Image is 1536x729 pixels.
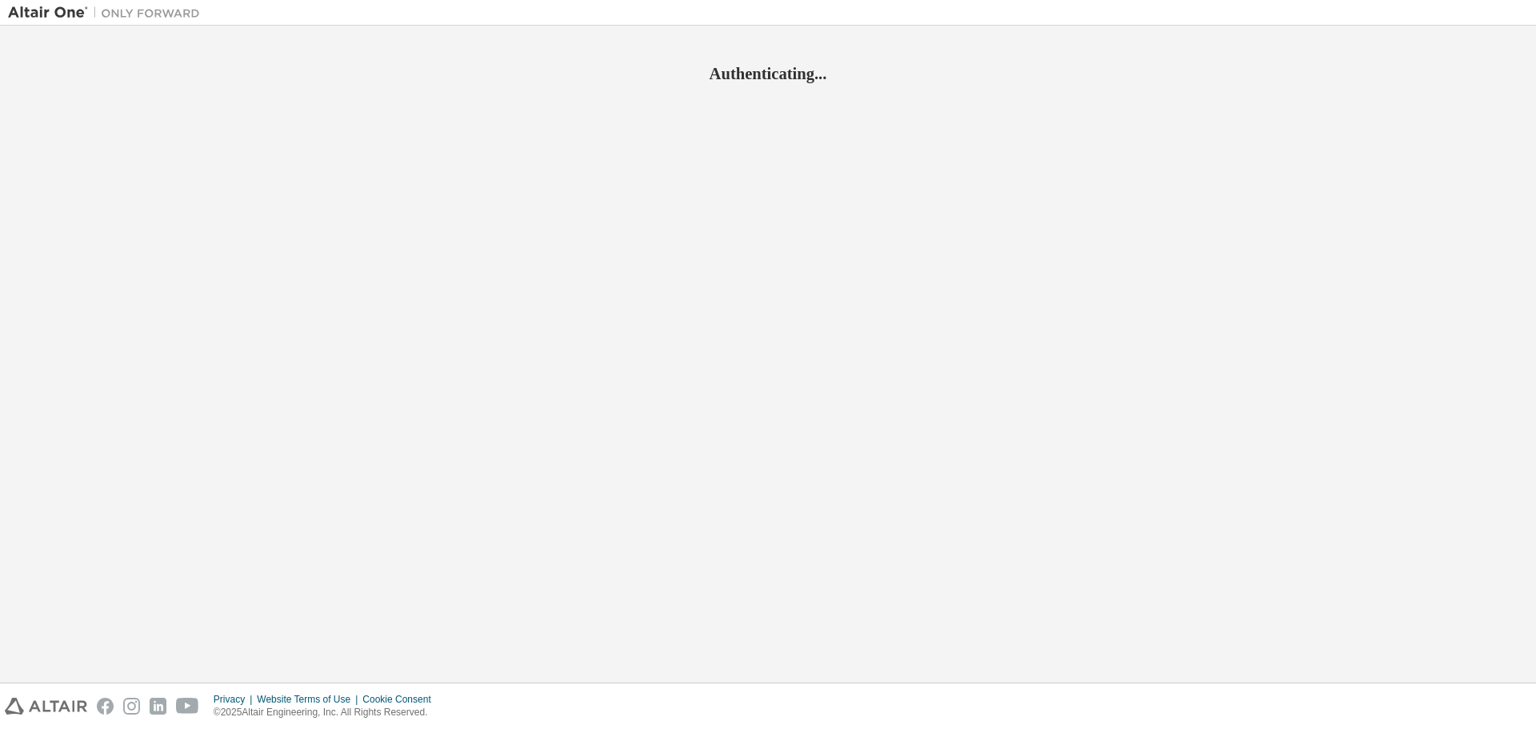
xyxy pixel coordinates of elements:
img: linkedin.svg [150,698,166,715]
div: Privacy [214,693,257,706]
h2: Authenticating... [8,63,1528,84]
img: instagram.svg [123,698,140,715]
img: Altair One [8,5,208,21]
img: facebook.svg [97,698,114,715]
div: Cookie Consent [362,693,440,706]
img: youtube.svg [176,698,199,715]
img: altair_logo.svg [5,698,87,715]
div: Website Terms of Use [257,693,362,706]
p: © 2025 Altair Engineering, Inc. All Rights Reserved. [214,706,441,719]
